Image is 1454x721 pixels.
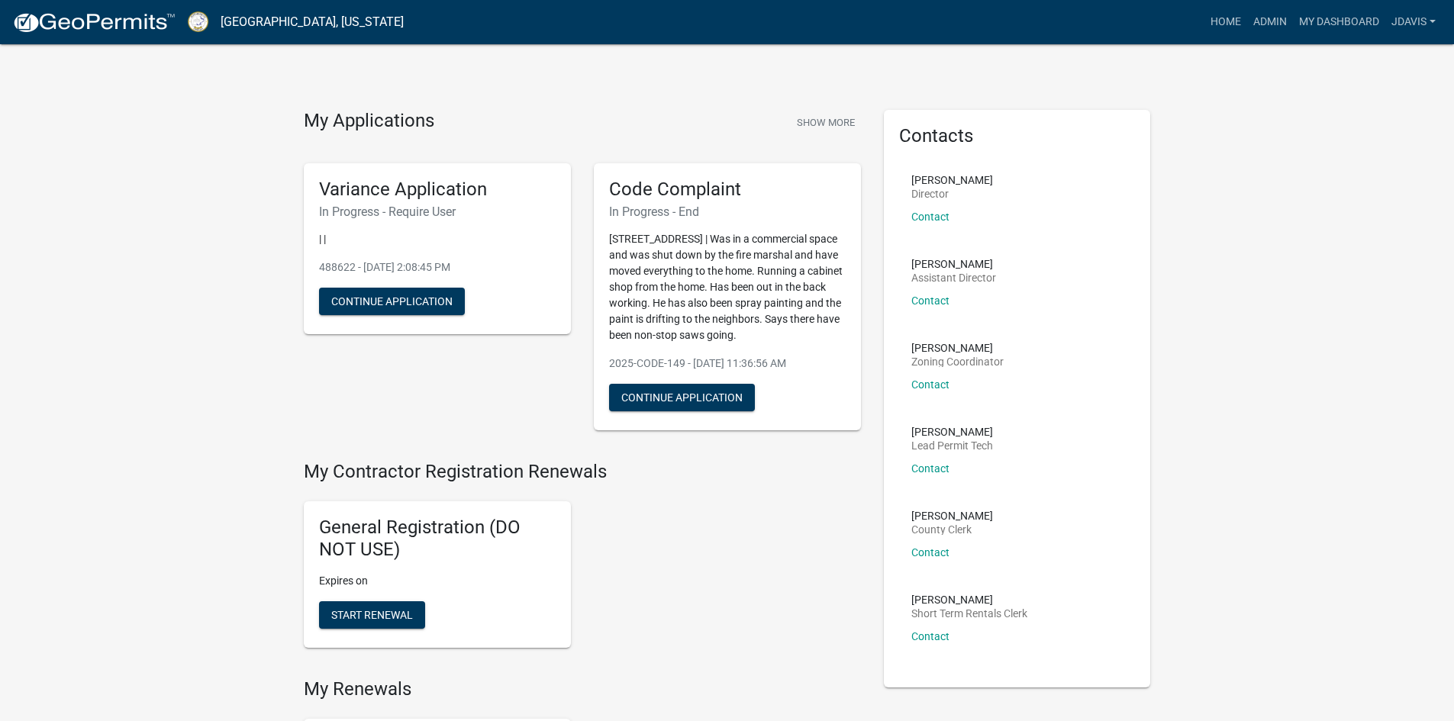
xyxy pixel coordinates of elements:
[1293,8,1385,37] a: My Dashboard
[911,440,993,451] p: Lead Permit Tech
[911,630,949,642] a: Contact
[911,272,996,283] p: Assistant Director
[911,608,1027,619] p: Short Term Rentals Clerk
[1247,8,1293,37] a: Admin
[911,594,1027,605] p: [PERSON_NAME]
[609,356,846,372] p: 2025-CODE-149 - [DATE] 11:36:56 AM
[911,426,993,437] p: [PERSON_NAME]
[319,288,465,315] button: Continue Application
[319,204,556,219] h6: In Progress - Require User
[911,378,949,391] a: Contact
[304,678,861,700] h4: My Renewals
[911,510,993,521] p: [PERSON_NAME]
[304,461,861,483] h4: My Contractor Registration Renewals
[319,179,556,201] h5: Variance Application
[911,356,1004,367] p: Zoning Coordinator
[331,608,413,620] span: Start Renewal
[911,188,993,199] p: Director
[319,517,556,561] h5: General Registration (DO NOT USE)
[319,601,425,629] button: Start Renewal
[911,462,949,475] a: Contact
[911,295,949,307] a: Contact
[791,110,861,135] button: Show More
[319,573,556,589] p: Expires on
[609,384,755,411] button: Continue Application
[609,204,846,219] h6: In Progress - End
[319,231,556,247] p: | |
[609,179,846,201] h5: Code Complaint
[911,524,993,535] p: County Clerk
[1204,8,1247,37] a: Home
[609,231,846,343] p: [STREET_ADDRESS] | Was in a commercial space and was shut down by the fire marshal and have moved...
[911,546,949,558] a: Contact
[899,125,1136,147] h5: Contacts
[1385,8,1442,37] a: jdavis
[911,343,1004,353] p: [PERSON_NAME]
[304,110,434,133] h4: My Applications
[911,259,996,269] p: [PERSON_NAME]
[911,175,993,185] p: [PERSON_NAME]
[319,259,556,275] p: 488622 - [DATE] 2:08:45 PM
[221,9,404,35] a: [GEOGRAPHIC_DATA], [US_STATE]
[304,461,861,659] wm-registration-list-section: My Contractor Registration Renewals
[911,211,949,223] a: Contact
[188,11,208,32] img: Putnam County, Georgia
